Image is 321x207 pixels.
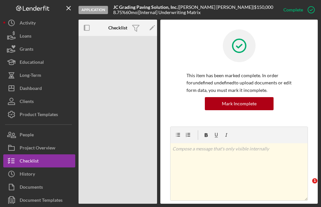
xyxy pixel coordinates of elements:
[3,29,75,43] button: Loans
[113,5,179,10] div: |
[283,3,303,16] div: Complete
[20,181,43,195] div: Documents
[20,29,31,44] div: Loans
[20,108,58,123] div: Product Templates
[3,95,75,108] button: Clients
[3,43,75,56] button: Grants
[3,194,75,207] button: Document Templates
[20,69,41,83] div: Long-Term
[3,82,75,95] button: Dashboard
[205,97,274,110] button: Mark Incomplete
[3,56,75,69] button: Educational
[20,95,34,110] div: Clients
[20,82,42,96] div: Dashboard
[222,97,257,110] div: Mark Incomplete
[20,141,55,156] div: Project Overview
[3,128,75,141] button: People
[3,167,75,181] button: History
[113,4,178,10] b: JC Grading Paving Solution, Inc.
[20,154,39,169] div: Checklist
[20,16,36,31] div: Activity
[3,69,75,82] button: Long-Term
[137,10,201,15] div: | [Internal] Underwriting Matrix
[187,72,292,94] p: This item has been marked complete. In order for undefined undefined to upload documents or edit ...
[3,16,75,29] button: Activity
[20,167,35,182] div: History
[20,56,44,70] div: Educational
[108,25,127,30] b: Checklist
[126,10,137,15] div: 60 mo
[179,5,254,10] div: [PERSON_NAME] [PERSON_NAME] |
[3,108,75,121] button: Product Templates
[277,3,318,16] button: Complete
[20,43,33,57] div: Grants
[299,178,314,194] iframe: Intercom live chat
[113,10,126,15] div: 8.75 %
[3,141,75,154] button: Project Overview
[79,6,108,14] div: Application
[3,154,75,167] button: Checklist
[312,178,317,183] span: 1
[20,128,34,143] div: People
[3,181,75,194] button: Documents
[254,4,273,10] span: $150,000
